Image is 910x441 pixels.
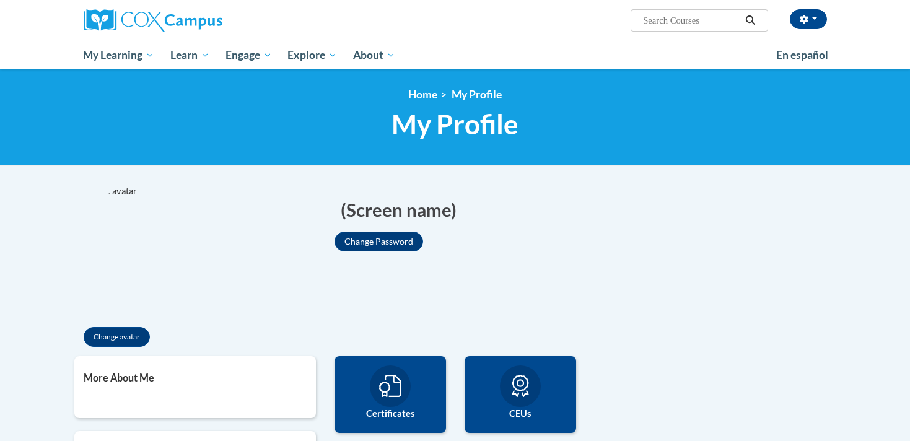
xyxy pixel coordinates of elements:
span: My Profile [452,88,502,101]
div: Click to change the profile picture [74,185,211,321]
input: Search Courses [642,13,741,28]
button: Change avatar [84,327,150,347]
label: CEUs [474,407,567,421]
span: Learn [170,48,209,63]
a: Engage [217,41,280,69]
div: Main menu [65,41,846,69]
span: Engage [225,48,272,63]
button: Change Password [335,232,423,251]
a: About [345,41,403,69]
span: About [353,48,395,63]
button: Account Settings [790,9,827,29]
span: My Profile [392,108,518,141]
span: Explore [287,48,337,63]
span: En español [776,48,828,61]
label: Certificates [344,407,437,421]
a: Learn [162,41,217,69]
span: My Learning [83,48,154,63]
h5: More About Me [84,372,307,383]
span: (Screen name) [341,197,457,222]
img: profile avatar [74,185,211,321]
a: Explore [279,41,345,69]
a: Home [408,88,437,101]
img: Cox Campus [84,9,222,32]
a: My Learning [76,41,163,69]
a: En español [768,42,836,68]
button: Search [741,13,759,28]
